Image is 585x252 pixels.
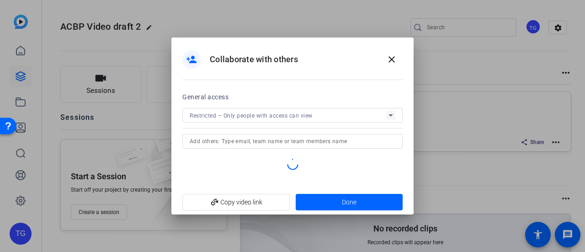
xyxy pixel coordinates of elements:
input: Add others: Type email, team name or team members name [190,136,395,147]
span: Copy video link [190,193,282,211]
button: Copy video link [182,194,290,210]
mat-icon: person_add [186,54,197,65]
mat-icon: close [386,54,397,65]
span: Restricted – Only people with access can view [190,113,313,119]
h2: General access [182,91,229,102]
button: Done [296,194,403,210]
h1: Collaborate with others [210,54,298,65]
mat-icon: add_link [207,195,223,210]
span: Done [342,198,356,207]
